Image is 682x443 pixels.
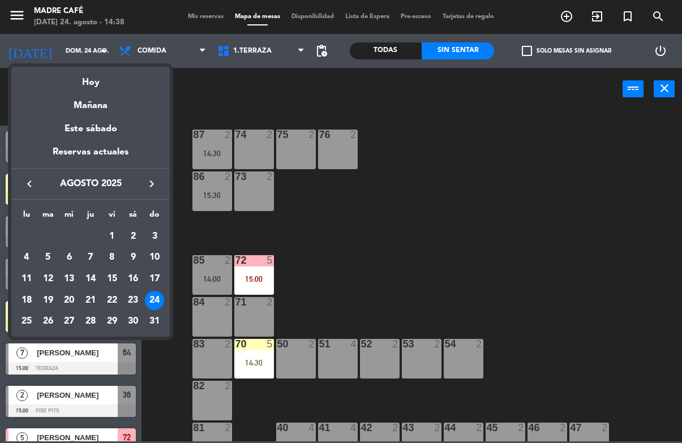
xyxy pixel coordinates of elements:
[38,291,58,310] div: 19
[102,291,122,310] div: 22
[37,268,59,290] td: 12 de agosto de 2025
[101,290,123,311] td: 22 de agosto de 2025
[145,312,164,332] div: 31
[58,290,80,311] td: 20 de agosto de 2025
[101,311,123,333] td: 29 de agosto de 2025
[123,227,143,246] div: 2
[59,291,79,310] div: 20
[102,248,122,267] div: 8
[144,208,165,226] th: domingo
[101,268,123,290] td: 15 de agosto de 2025
[16,226,101,247] td: AGO.
[17,269,36,289] div: 11
[145,291,164,310] div: 24
[37,311,59,333] td: 26 de agosto de 2025
[141,177,162,191] button: keyboard_arrow_right
[16,311,37,333] td: 25 de agosto de 2025
[123,247,144,269] td: 9 de agosto de 2025
[144,268,165,290] td: 17 de agosto de 2025
[59,312,79,332] div: 27
[123,311,144,333] td: 30 de agosto de 2025
[101,208,123,226] th: viernes
[145,177,158,191] i: keyboard_arrow_right
[102,269,122,289] div: 15
[80,208,101,226] th: jueves
[11,90,170,113] div: Mañana
[80,268,101,290] td: 14 de agosto de 2025
[37,247,59,269] td: 5 de agosto de 2025
[81,269,100,289] div: 14
[16,268,37,290] td: 11 de agosto de 2025
[16,208,37,226] th: lunes
[145,227,164,246] div: 3
[123,268,144,290] td: 16 de agosto de 2025
[123,290,144,311] td: 23 de agosto de 2025
[101,247,123,269] td: 8 de agosto de 2025
[81,248,100,267] div: 7
[144,247,165,269] td: 10 de agosto de 2025
[59,269,79,289] div: 13
[19,177,40,191] button: keyboard_arrow_left
[40,177,141,191] span: agosto 2025
[58,208,80,226] th: miércoles
[11,67,170,90] div: Hoy
[123,208,144,226] th: sábado
[17,312,36,332] div: 25
[59,248,79,267] div: 6
[38,269,58,289] div: 12
[80,290,101,311] td: 21 de agosto de 2025
[17,291,36,310] div: 18
[144,290,165,311] td: 24 de agosto de 2025
[11,145,170,168] div: Reservas actuales
[101,226,123,247] td: 1 de agosto de 2025
[80,311,101,333] td: 28 de agosto de 2025
[58,268,80,290] td: 13 de agosto de 2025
[102,227,122,246] div: 1
[123,248,143,267] div: 9
[144,311,165,333] td: 31 de agosto de 2025
[37,208,59,226] th: martes
[80,247,101,269] td: 7 de agosto de 2025
[17,248,36,267] div: 4
[16,247,37,269] td: 4 de agosto de 2025
[123,269,143,289] div: 16
[81,312,100,332] div: 28
[16,290,37,311] td: 18 de agosto de 2025
[123,291,143,310] div: 23
[123,226,144,247] td: 2 de agosto de 2025
[38,312,58,332] div: 26
[11,113,170,145] div: Este sábado
[102,312,122,332] div: 29
[58,311,80,333] td: 27 de agosto de 2025
[58,247,80,269] td: 6 de agosto de 2025
[123,312,143,332] div: 30
[81,291,100,310] div: 21
[23,177,36,191] i: keyboard_arrow_left
[144,226,165,247] td: 3 de agosto de 2025
[38,248,58,267] div: 5
[145,248,164,267] div: 10
[145,269,164,289] div: 17
[37,290,59,311] td: 19 de agosto de 2025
